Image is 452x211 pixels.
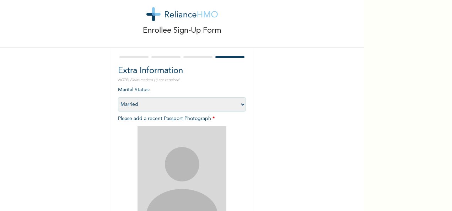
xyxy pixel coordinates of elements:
[146,7,218,21] img: logo
[118,77,246,83] p: NOTE: Fields marked (*) are required
[118,87,246,107] span: Marital Status :
[143,25,221,37] p: Enrollee Sign-Up Form
[118,65,246,77] h2: Extra Information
